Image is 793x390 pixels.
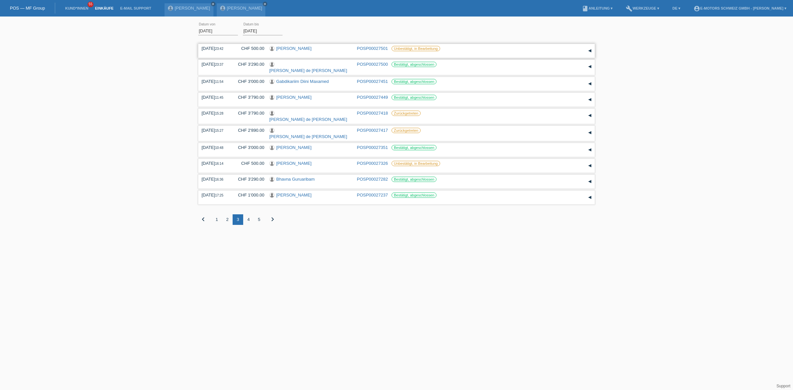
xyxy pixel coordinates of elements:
[92,6,117,10] a: Einkäufe
[585,62,595,72] div: auf-/zuklappen
[357,193,388,197] a: POSP00027237
[233,161,264,166] div: CHF 500.00
[585,46,595,56] div: auf-/zuklappen
[233,46,264,51] div: CHF 500.00
[215,162,223,165] span: 16:14
[276,177,315,182] a: Bhavna Guruaribam
[776,384,790,388] a: Support
[202,62,228,67] div: [DATE]
[579,6,616,10] a: bookAnleitung ▾
[392,62,436,67] label: Bestätigt, abgeschlossen
[276,193,312,197] a: [PERSON_NAME]
[222,214,233,225] div: 2
[392,128,421,133] label: Zurückgetreten
[392,161,440,166] label: Unbestätigt, in Bearbeitung
[10,6,45,11] a: POS — MF Group
[669,6,684,10] a: DE ▾
[233,95,264,100] div: CHF 3'790.00
[202,95,228,100] div: [DATE]
[392,177,436,182] label: Bestätigt, abgeschlossen
[254,214,264,225] div: 5
[211,2,215,6] a: close
[269,215,277,223] i: chevron_right
[392,145,436,150] label: Bestätigt, abgeschlossen
[585,111,595,121] div: auf-/zuklappen
[199,215,207,223] i: chevron_left
[276,46,312,51] a: [PERSON_NAME]
[175,6,210,11] a: [PERSON_NAME]
[202,128,228,133] div: [DATE]
[233,79,264,84] div: CHF 3'000.00
[585,161,595,171] div: auf-/zuklappen
[623,6,662,10] a: buildWerkzeuge ▾
[694,5,700,12] i: account_circle
[263,2,267,6] a: close
[233,128,264,133] div: CHF 2'890.00
[392,193,436,198] label: Bestätigt, abgeschlossen
[585,95,595,105] div: auf-/zuklappen
[585,177,595,187] div: auf-/zuklappen
[215,112,223,115] span: 15:28
[357,46,388,51] a: POSP00027501
[585,79,595,89] div: auf-/zuklappen
[357,79,388,84] a: POSP00027451
[215,146,223,150] span: 10:48
[202,46,228,51] div: [DATE]
[392,79,436,84] label: Bestätigt, abgeschlossen
[276,145,312,150] a: [PERSON_NAME]
[269,68,347,73] a: [PERSON_NAME] de [PERSON_NAME]
[392,46,440,51] label: Unbestätigt, in Bearbeitung
[269,117,347,122] a: [PERSON_NAME] de [PERSON_NAME]
[585,128,595,138] div: auf-/zuklappen
[357,95,388,100] a: POSP00027449
[215,80,223,84] span: 11:54
[357,161,388,166] a: POSP00027326
[357,145,388,150] a: POSP00027351
[88,2,94,7] span: 55
[392,111,421,116] label: Zurückgetreten
[357,62,388,67] a: POSP00027500
[215,194,223,197] span: 17:25
[215,63,223,66] span: 23:37
[233,214,243,225] div: 3
[357,128,388,133] a: POSP00027417
[357,111,388,116] a: POSP00027418
[276,95,312,100] a: [PERSON_NAME]
[276,79,329,84] a: Gabdikariim Diini Maxamed
[233,111,264,116] div: CHF 3'790.00
[202,193,228,197] div: [DATE]
[202,161,228,166] div: [DATE]
[626,5,632,12] i: build
[202,111,228,116] div: [DATE]
[117,6,155,10] a: E-Mail Support
[233,145,264,150] div: CHF 3'000.00
[215,178,223,181] span: 16:36
[357,177,388,182] a: POSP00027282
[582,5,588,12] i: book
[227,6,262,11] a: [PERSON_NAME]
[243,214,254,225] div: 4
[202,145,228,150] div: [DATE]
[585,193,595,202] div: auf-/zuklappen
[215,129,223,132] span: 15:27
[276,161,312,166] a: [PERSON_NAME]
[585,145,595,155] div: auf-/zuklappen
[233,193,264,197] div: CHF 1'000.00
[233,177,264,182] div: CHF 3'290.00
[269,134,347,139] a: [PERSON_NAME] de [PERSON_NAME]
[215,47,223,51] span: 23:42
[215,96,223,99] span: 11:45
[690,6,790,10] a: account_circleE-Motors Schweiz GmbH - [PERSON_NAME] ▾
[392,95,436,100] label: Bestätigt, abgeschlossen
[211,214,222,225] div: 1
[202,177,228,182] div: [DATE]
[233,62,264,67] div: CHF 3'290.00
[62,6,92,10] a: Kund*innen
[202,79,228,84] div: [DATE]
